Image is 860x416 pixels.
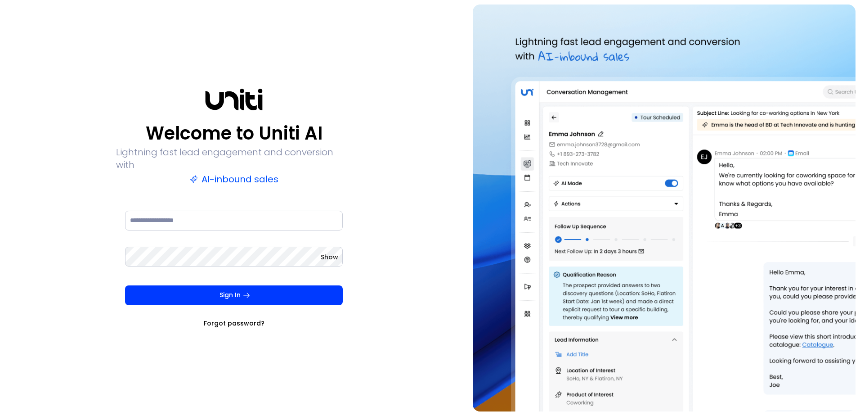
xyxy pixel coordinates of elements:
p: Lightning fast lead engagement and conversion with [116,146,352,171]
p: AI-inbound sales [190,173,278,185]
p: Welcome to Uniti AI [146,122,322,144]
img: auth-hero.png [473,5,856,411]
a: Forgot password? [204,319,264,328]
button: Sign In [125,285,343,305]
button: Show [321,253,338,262]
